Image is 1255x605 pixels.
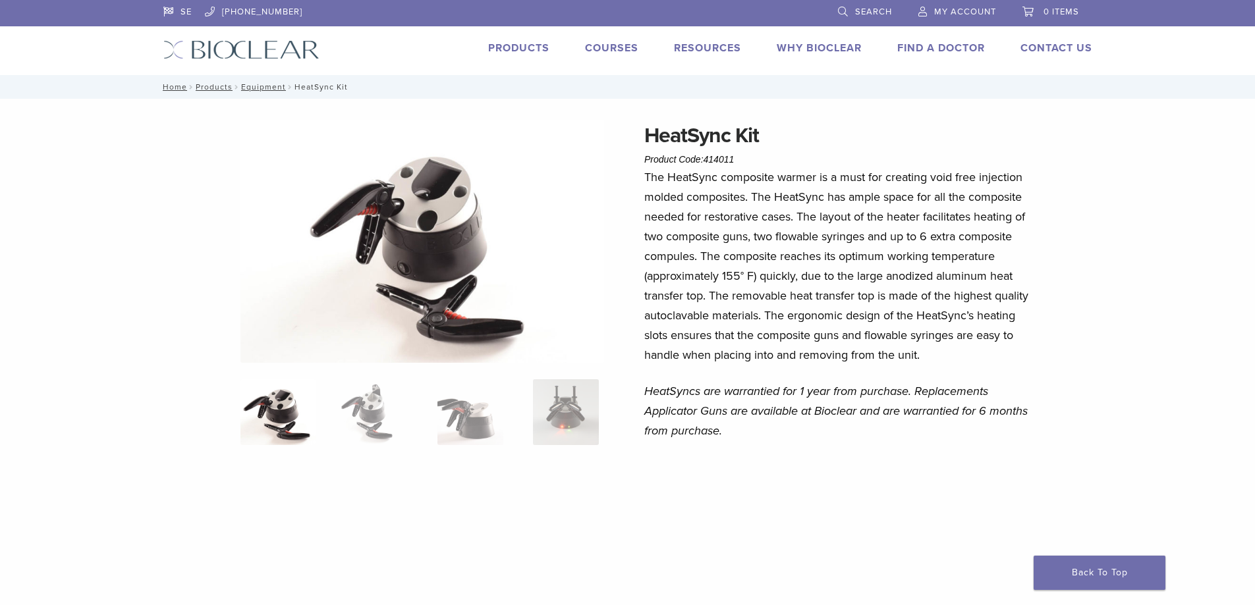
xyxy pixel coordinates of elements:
[644,120,1032,151] h1: HeatSync Kit
[1044,7,1079,17] span: 0 items
[934,7,996,17] span: My Account
[644,154,734,165] span: Product Code:
[855,7,892,17] span: Search
[240,120,604,363] img: HeatSync Kit-4
[341,379,407,445] img: HeatSync Kit - Image 2
[704,154,735,165] span: 414011
[1034,556,1165,590] a: Back To Top
[233,84,241,90] span: /
[437,379,503,445] img: HeatSync Kit - Image 3
[241,82,286,92] a: Equipment
[488,41,549,55] a: Products
[163,40,320,59] img: Bioclear
[533,379,599,445] img: HeatSync Kit - Image 4
[644,167,1032,365] p: The HeatSync composite warmer is a must for creating void free injection molded composites. The H...
[585,41,638,55] a: Courses
[644,384,1028,438] em: HeatSyncs are warrantied for 1 year from purchase. Replacements Applicator Guns are available at ...
[196,82,233,92] a: Products
[777,41,862,55] a: Why Bioclear
[1020,41,1092,55] a: Contact Us
[187,84,196,90] span: /
[897,41,985,55] a: Find A Doctor
[153,75,1102,99] nav: HeatSync Kit
[240,379,316,445] img: HeatSync-Kit-4-324x324.jpg
[159,82,187,92] a: Home
[286,84,294,90] span: /
[674,41,741,55] a: Resources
